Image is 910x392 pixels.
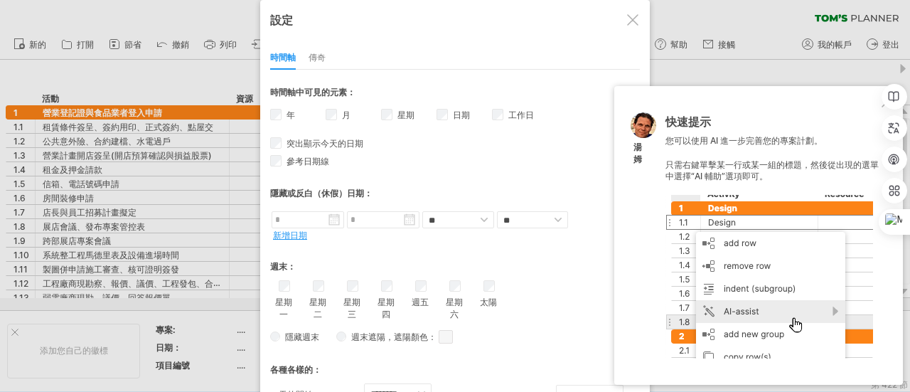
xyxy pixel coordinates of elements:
font: ，遮陽顏色： [385,332,437,342]
font: 參考日期線 [287,156,329,166]
font: 工作日 [508,110,534,120]
font: 月 [342,110,350,120]
font: 星期三 [343,297,360,319]
font: 您可以使用 AI 進一步完善您的專案計劃。 [665,135,823,146]
font: 星期四 [378,297,395,319]
font: 設定 [270,13,293,27]
font: 突出顯示今天的日期 [287,138,363,149]
a: 新增日期 [273,230,307,240]
font: 週末遮陽 [351,332,385,342]
font: 太陽 [480,297,497,307]
font: 年 [287,110,295,120]
font: 日期 [453,110,470,120]
font: 只需右鍵單擊某一行或某一組的標題，然後從出現的選單中選擇“AI 輔助”選項即可。 [665,159,879,182]
font: 湯姆 [633,142,642,164]
font: 星期六 [446,297,463,319]
font: 快速提示 [665,115,711,129]
font: 各種各樣的： [270,364,321,375]
font: 星期 [397,110,414,120]
font: 週五 [412,297,429,307]
font: 傳奇 [309,52,326,63]
font: 時間軸中可見的元素： [270,87,355,97]
span: 按一下此處以變更陰影顏色 [439,330,453,344]
font: 星期一 [275,297,292,319]
font: 隱藏或反白（休假）日期： [270,188,373,198]
font: 星期二 [309,297,326,319]
font: 時間軸 [270,52,296,63]
font: 週末： [270,261,296,272]
font: 隱藏週末 [285,332,319,342]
